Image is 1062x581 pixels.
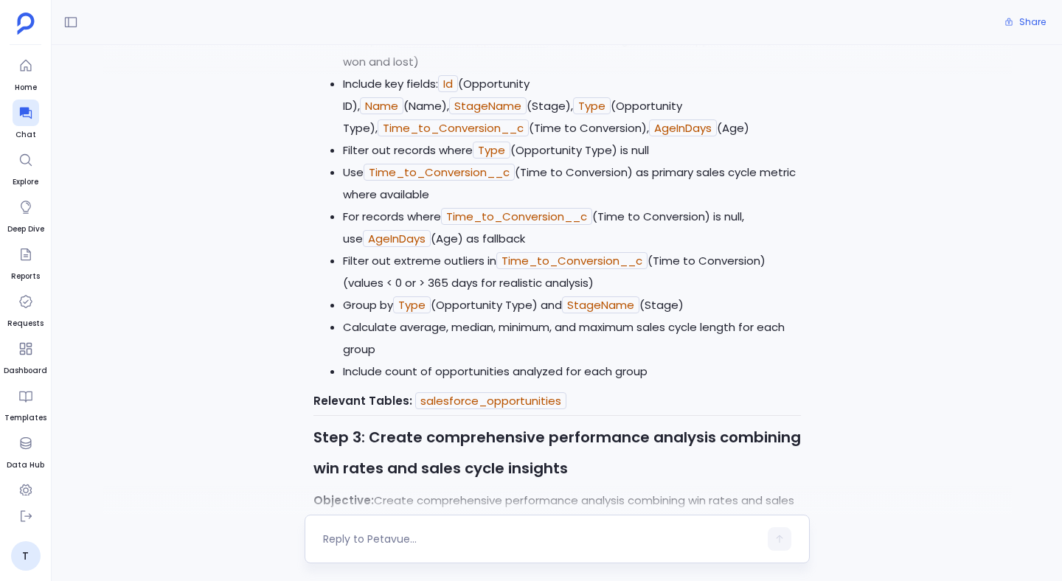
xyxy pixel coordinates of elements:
[4,335,47,377] a: Dashboard
[13,82,39,94] span: Home
[1019,16,1046,28] span: Share
[9,477,43,518] a: Settings
[7,194,44,235] a: Deep Dive
[11,271,40,282] span: Reports
[473,142,510,159] code: Type
[4,412,46,424] span: Templates
[313,393,412,408] strong: Relevant Tables:
[13,52,39,94] a: Home
[393,296,431,313] code: Type
[7,430,44,471] a: Data Hub
[7,288,44,330] a: Requests
[13,176,39,188] span: Explore
[7,459,44,471] span: Data Hub
[343,139,801,161] li: Filter out records where (Opportunity Type) is null
[11,241,40,282] a: Reports
[4,365,47,377] span: Dashboard
[343,206,801,250] li: For records where (Time to Conversion) is null, use (Age) as fallback
[378,119,529,136] code: Time_to_Conversion__c
[4,383,46,424] a: Templates
[13,147,39,188] a: Explore
[343,361,801,383] li: Include count of opportunities analyzed for each group
[449,97,527,114] code: StageName
[343,294,801,316] li: Group by (Opportunity Type) and (Stage)
[441,208,592,225] code: Time_to_Conversion__c
[11,541,41,571] a: T
[360,97,403,114] code: Name
[496,252,648,269] code: Time_to_Conversion__c
[313,422,801,484] h3: Step 3: Create comprehensive performance analysis combining win rates and sales cycle insights
[13,100,39,141] a: Chat
[364,164,515,181] code: Time_to_Conversion__c
[415,392,566,409] code: salesforce_opportunities
[343,316,801,361] li: Calculate average, median, minimum, and maximum sales cycle length for each group
[438,75,458,92] code: Id
[343,250,801,294] li: Filter out extreme outliers in (Time to Conversion) (values < 0 or > 365 days for realistic analy...
[7,223,44,235] span: Deep Dive
[573,97,611,114] code: Type
[343,73,801,139] li: Include key fields: (Opportunity ID), (Name), (Stage), (Opportunity Type), (Time to Conversion), ...
[649,119,717,136] code: AgeInDays
[17,13,35,35] img: petavue logo
[7,318,44,330] span: Requests
[562,296,639,313] code: StageName
[13,129,39,141] span: Chat
[343,161,801,206] li: Use (Time to Conversion) as primary sales cycle metric where available
[996,12,1055,32] button: Share
[363,230,431,247] code: AgeInDays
